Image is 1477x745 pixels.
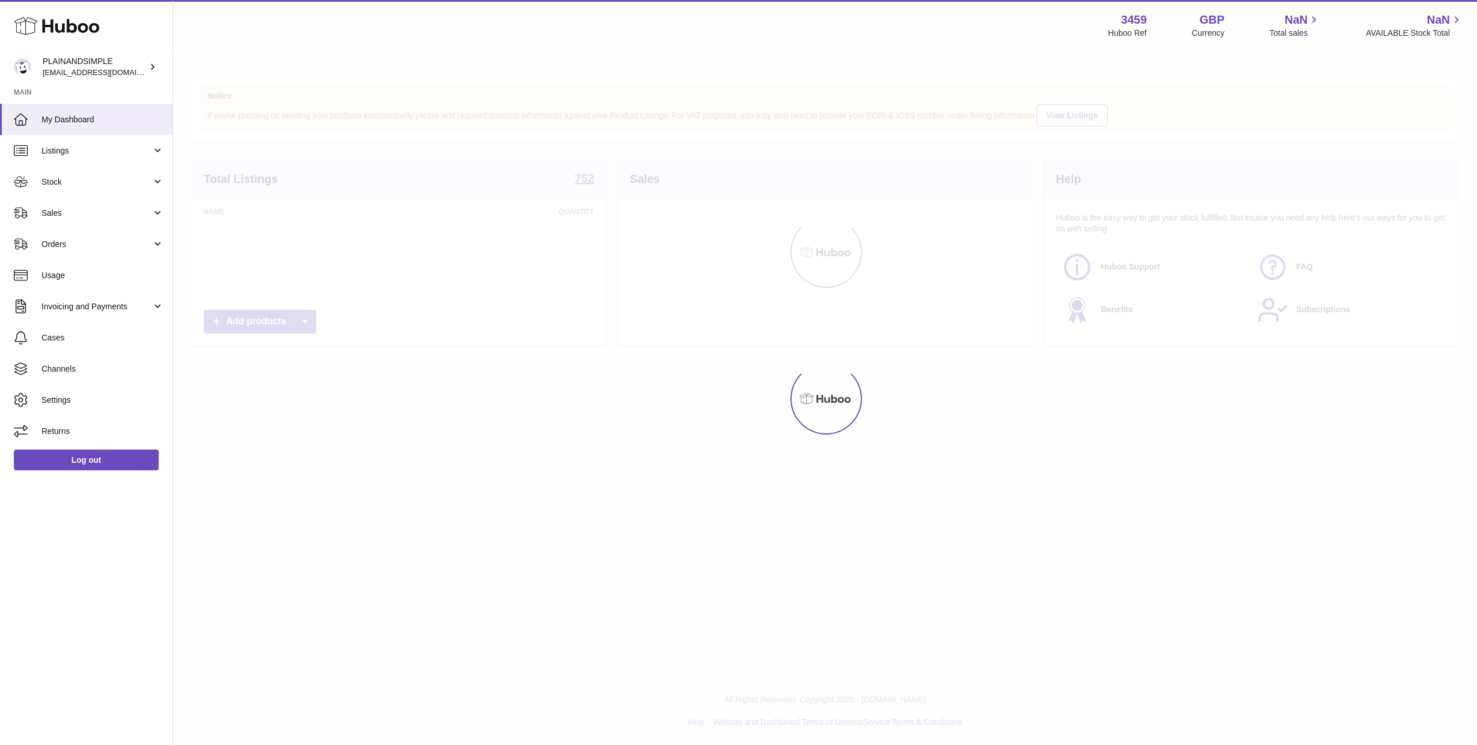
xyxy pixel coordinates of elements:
[42,145,152,156] span: Listings
[42,239,152,250] span: Orders
[1427,12,1450,28] span: NaN
[42,332,164,343] span: Cases
[1192,28,1225,39] div: Currency
[43,68,170,77] span: [EMAIL_ADDRESS][DOMAIN_NAME]
[1269,28,1321,39] span: Total sales
[42,301,152,312] span: Invoicing and Payments
[1366,28,1463,39] span: AVAILABLE Stock Total
[42,395,164,406] span: Settings
[42,270,164,281] span: Usage
[42,208,152,219] span: Sales
[42,114,164,125] span: My Dashboard
[1366,12,1463,39] a: NaN AVAILABLE Stock Total
[1121,12,1147,28] strong: 3459
[42,426,164,437] span: Returns
[1199,12,1224,28] strong: GBP
[1108,28,1147,39] div: Huboo Ref
[14,450,159,470] a: Log out
[42,364,164,375] span: Channels
[14,58,31,76] img: duco@plainandsimple.com
[43,56,147,78] div: PLAINANDSIMPLE
[1269,12,1321,39] a: NaN Total sales
[1284,12,1307,28] span: NaN
[42,177,152,188] span: Stock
